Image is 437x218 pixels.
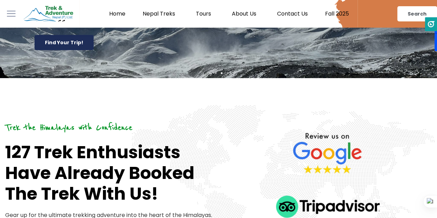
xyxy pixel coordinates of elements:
a: Fall 2025 [316,10,358,17]
h6: Trek the Himalayas with Confidence [5,120,213,135]
nav: Menu [79,10,358,17]
a: Home [101,10,134,17]
span: Go to slide 1 [209,72,211,74]
h1: 127 Trek Enthusiasts Have Already Booked The Trek With Us! [5,142,213,204]
span: Search [408,11,427,16]
span: Go to slide 2 [215,72,217,74]
a: About Us [223,10,268,17]
a: Nepal Treks [134,10,187,17]
span: Go to slide 4 [227,72,228,74]
a: Search [397,6,437,21]
a: Contact Us [268,10,316,17]
span: Go to slide 3 [221,72,222,74]
a: Tours [187,10,223,17]
img: Trek & Adventure Nepal [22,4,74,23]
div: Find Your Trip! [35,35,94,50]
